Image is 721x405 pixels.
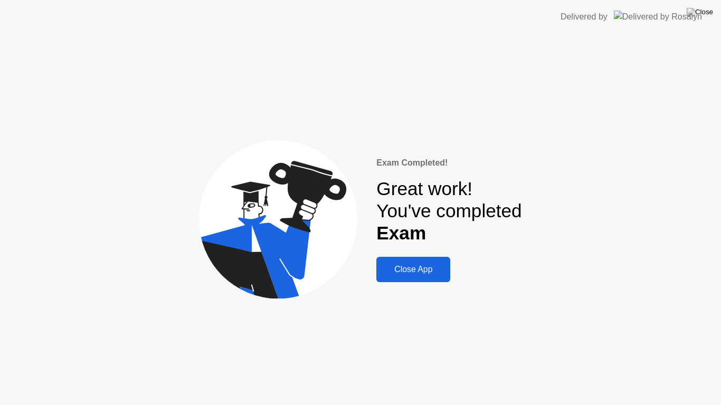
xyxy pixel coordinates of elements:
div: Delivered by [561,11,608,23]
div: Great work! You've completed [376,178,521,245]
b: Exam [376,223,426,243]
div: Close App [380,265,447,274]
img: Close [687,8,713,16]
div: Exam Completed! [376,157,521,169]
button: Close App [376,257,450,282]
img: Delivered by Rosalyn [614,11,702,23]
